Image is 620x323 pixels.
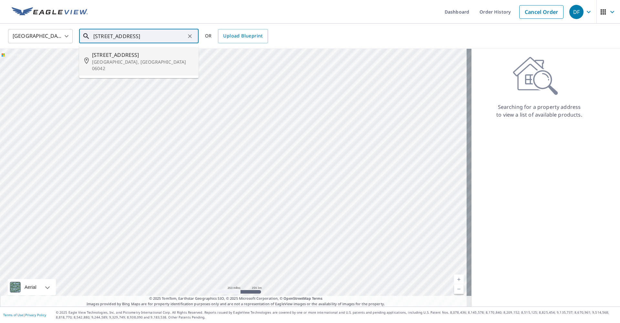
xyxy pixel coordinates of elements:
a: Cancel Order [519,5,563,19]
div: [GEOGRAPHIC_DATA] [8,27,73,45]
p: Searching for a property address to view a list of available products. [496,103,583,119]
div: DF [569,5,584,19]
a: OpenStreetMap [284,296,311,301]
div: OR [205,29,268,43]
a: Privacy Policy [25,313,46,317]
a: Current Level 5, Zoom In [454,275,464,284]
p: | [3,313,46,317]
span: [STREET_ADDRESS] [92,51,193,59]
a: Current Level 5, Zoom Out [454,284,464,294]
div: Aerial [23,279,38,295]
a: Terms [312,296,323,301]
span: Upload Blueprint [223,32,263,40]
input: Search by address or latitude-longitude [93,27,185,45]
div: Aerial [8,279,56,295]
a: Upload Blueprint [218,29,268,43]
span: © 2025 TomTom, Earthstar Geographics SIO, © 2025 Microsoft Corporation, © [149,296,323,301]
p: © 2025 Eagle View Technologies, Inc. and Pictometry International Corp. All Rights Reserved. Repo... [56,310,617,320]
a: Terms of Use [3,313,23,317]
button: Clear [185,32,194,41]
p: [GEOGRAPHIC_DATA], [GEOGRAPHIC_DATA] 06042 [92,59,193,72]
img: EV Logo [12,7,88,17]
